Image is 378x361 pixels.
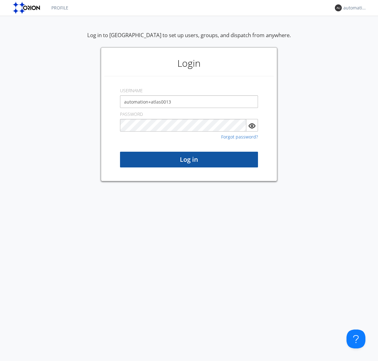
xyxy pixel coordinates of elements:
label: PASSWORD [120,111,143,117]
img: eye.svg [248,122,256,130]
input: Password [120,119,246,132]
iframe: Toggle Customer Support [346,330,365,348]
button: Log in [120,152,258,167]
a: Forgot password? [221,135,258,139]
button: Show Password [246,119,258,132]
div: Log in to [GEOGRAPHIC_DATA] to set up users, groups, and dispatch from anywhere. [87,31,291,47]
img: 373638.png [335,4,342,11]
div: automation+atlas0013 [343,5,367,11]
h1: Login [104,51,274,76]
img: orion-labs-logo.svg [13,2,42,14]
label: USERNAME [120,87,143,94]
